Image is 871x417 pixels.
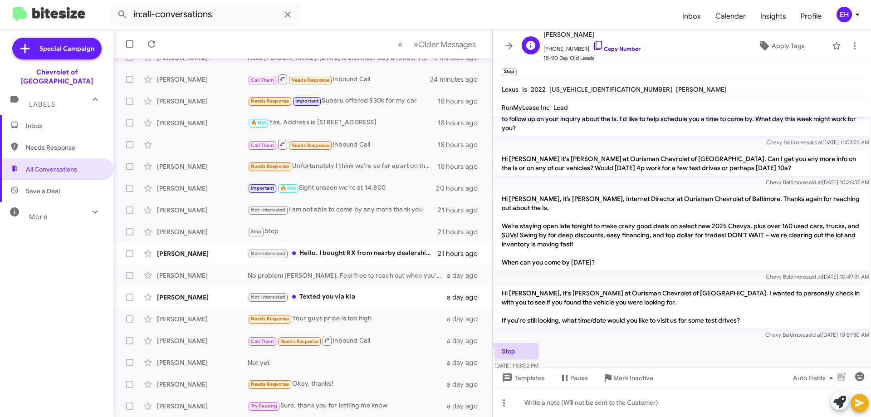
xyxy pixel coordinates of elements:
[248,161,438,172] div: Unfortunately I think we're so far apart on the trade in value for mt current vehicle that its ju...
[793,3,829,29] a: Profile
[447,402,485,411] div: a day ago
[494,343,538,359] p: Stop
[29,213,48,221] span: More
[494,285,869,329] p: Hi [PERSON_NAME], it's [PERSON_NAME] at Ourisman Chevrolet of [GEOGRAPHIC_DATA]. I wanted to pers...
[251,98,289,104] span: Needs Response
[157,227,248,236] div: [PERSON_NAME]
[157,336,248,345] div: [PERSON_NAME]
[753,3,793,29] a: Insights
[543,54,641,63] span: 15-90 Day Old Leads
[570,370,588,386] span: Pause
[251,294,286,300] span: Not-Interested
[157,97,248,106] div: [PERSON_NAME]
[157,380,248,389] div: [PERSON_NAME]
[251,163,289,169] span: Needs Response
[251,229,262,235] span: Stop
[494,362,538,369] span: [DATE] 1:53:02 PM
[806,273,822,280] span: said at
[806,331,822,338] span: said at
[248,379,447,389] div: Okay, thanks!
[251,381,289,387] span: Needs Response
[438,97,485,106] div: 18 hours ago
[418,39,476,49] span: Older Messages
[280,339,319,344] span: Needs Response
[502,68,517,76] small: Stop
[398,39,403,50] span: «
[436,184,485,193] div: 20 hours ago
[500,370,545,386] span: Templates
[807,139,822,146] span: said at
[26,165,77,174] span: All Conversations
[248,139,438,150] div: Inbound Call
[502,85,519,93] span: Lexus
[543,40,641,54] span: [PHONE_NUMBER]
[157,358,248,367] div: [PERSON_NAME]
[157,293,248,302] div: [PERSON_NAME]
[595,370,661,386] button: Mark Inactive
[26,121,103,130] span: Inbox
[248,314,447,324] div: Your guys price is too high
[251,77,274,83] span: Call Them
[248,183,436,193] div: Sight unseen we're at 14,800
[251,339,274,344] span: Call Them
[251,185,274,191] span: Important
[708,3,753,29] a: Calendar
[493,370,552,386] button: Templates
[438,227,485,236] div: 21 hours ago
[531,85,546,93] span: 2022
[447,293,485,302] div: a day ago
[447,336,485,345] div: a day ago
[549,85,672,93] span: [US_VEHICLE_IDENTIFICATION_NUMBER]
[438,162,485,171] div: 18 hours ago
[447,271,485,280] div: a day ago
[251,207,286,213] span: Not-Interested
[248,118,438,128] div: Yes. Address is [STREET_ADDRESS]
[26,143,103,152] span: Needs Response
[248,96,438,106] div: Subaru offered $30k for my car
[248,335,447,346] div: Inbound Call
[251,250,286,256] span: Not-Interested
[408,35,481,54] button: Next
[675,3,708,29] a: Inbox
[295,98,319,104] span: Important
[26,186,60,196] span: Save a Deal
[502,103,550,112] span: RunMyLease Inc
[248,292,447,302] div: Texted you via kia
[157,206,248,215] div: [PERSON_NAME]
[447,358,485,367] div: a day ago
[39,44,94,53] span: Special Campaign
[157,314,248,324] div: [PERSON_NAME]
[248,74,431,85] div: Inbound Call
[543,29,641,40] span: [PERSON_NAME]
[157,249,248,258] div: [PERSON_NAME]
[676,85,727,93] span: [PERSON_NAME]
[438,140,485,149] div: 18 hours ago
[291,77,330,83] span: Needs Response
[157,184,248,193] div: [PERSON_NAME]
[413,39,418,50] span: »
[157,402,248,411] div: [PERSON_NAME]
[786,370,844,386] button: Auto Fields
[765,331,869,338] span: Chevy Baltimore [DATE] 10:51:30 AM
[772,38,805,54] span: Apply Tags
[280,185,296,191] span: 🔥 Hot
[766,179,869,186] span: Chevy Baltimore [DATE] 10:26:37 AM
[837,7,852,22] div: EH
[251,120,266,126] span: 🔥 Hot
[829,7,861,22] button: EH
[613,370,653,386] span: Mark Inactive
[552,370,595,386] button: Pause
[438,118,485,128] div: 18 hours ago
[438,249,485,258] div: 21 hours ago
[392,35,408,54] button: Previous
[157,271,248,280] div: [PERSON_NAME]
[251,316,289,322] span: Needs Response
[447,314,485,324] div: a day ago
[248,226,438,237] div: Stop
[793,370,837,386] span: Auto Fields
[248,401,447,411] div: Sure, thank you for lettiing me know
